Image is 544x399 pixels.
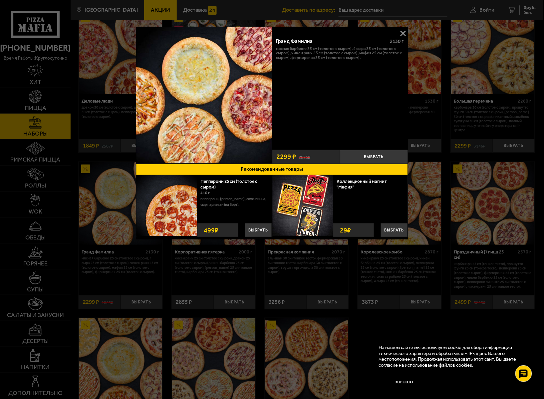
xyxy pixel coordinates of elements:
s: 2825 ₽ [299,154,310,160]
img: Гранд Фамилиа [136,27,272,163]
a: Гранд Фамилиа [136,27,272,164]
p: пепперони, [PERSON_NAME], соус-пицца, сыр пармезан (на борт). [200,196,267,207]
p: Мясная Барбекю 25 см (толстое с сыром), 4 сыра 25 см (толстое с сыром), Чикен Ранч 25 см (толстое... [276,46,404,60]
button: Хорошо [379,374,430,391]
strong: 29 ₽ [338,223,353,237]
button: Рекомендованные товары [136,164,408,176]
strong: 499 ₽ [202,223,220,237]
div: Гранд Фамилиа [276,38,385,44]
button: Выбрать [381,223,408,237]
a: Коллекционный магнит "Мафия" [337,179,387,189]
span: 410 г [200,191,210,195]
a: Пепперони 25 см (толстое с сыром) [200,179,257,189]
button: Выбрать [245,223,272,237]
span: 2130 г [390,38,404,44]
span: 2299 ₽ [276,153,296,160]
button: Выбрать [340,150,408,164]
p: На нашем сайте мы используем cookie для сбора информации технического характера и обрабатываем IP... [379,345,527,368]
